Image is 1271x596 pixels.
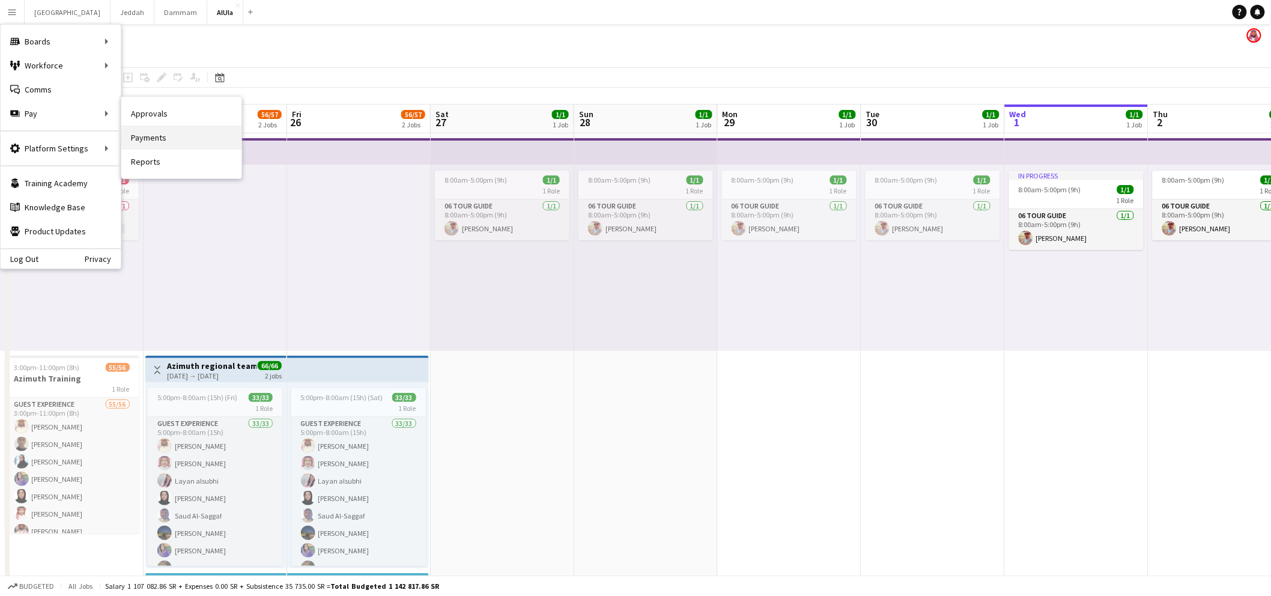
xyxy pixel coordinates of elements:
[1,195,121,219] a: Knowledge Base
[577,115,593,129] span: 28
[543,175,560,184] span: 1/1
[839,110,856,119] span: 1/1
[112,385,130,394] span: 1 Role
[157,393,237,402] span: 5:00pm-8:00am (15h) (Fri)
[258,361,282,370] span: 66/66
[1,254,38,264] a: Log Out
[1,102,121,126] div: Pay
[722,199,857,240] app-card-role: 06 Tour Guide1/18:00am-5:00pm (9h)[PERSON_NAME]
[25,1,111,24] button: [GEOGRAPHIC_DATA]
[864,115,880,129] span: 30
[14,363,80,372] span: 3:00pm-11:00pm (8h)
[85,254,121,264] a: Privacy
[435,171,569,240] app-job-card: 8:00am-5:00pm (9h)1/11 Role06 Tour Guide1/18:00am-5:00pm (9h)[PERSON_NAME]
[5,373,139,384] h3: Azimuth Training
[5,356,139,534] app-job-card: 3:00pm-11:00pm (8h)55/56Azimuth Training1 RoleGuest Experience55/563:00pm-11:00pm (8h)[PERSON_NAM...
[392,393,416,402] span: 33/33
[866,199,1000,240] app-card-role: 06 Tour Guide1/18:00am-5:00pm (9h)[PERSON_NAME]
[121,150,241,174] a: Reports
[167,371,256,380] div: [DATE] → [DATE]
[578,171,713,240] app-job-card: 8:00am-5:00pm (9h)1/11 Role06 Tour Guide1/18:00am-5:00pm (9h)[PERSON_NAME]
[1126,110,1143,119] span: 1/1
[330,582,439,591] span: Total Budgeted 1 142 817.86 SR
[435,199,569,240] app-card-role: 06 Tour Guide1/18:00am-5:00pm (9h)[PERSON_NAME]
[121,102,241,126] a: Approvals
[1,136,121,160] div: Platform Settings
[1153,109,1168,120] span: Thu
[66,582,95,591] span: All jobs
[875,175,938,184] span: 8:00am-5:00pm (9h)
[983,110,1000,119] span: 1/1
[1009,171,1144,180] div: In progress
[121,126,241,150] a: Payments
[105,582,439,591] div: Salary 1 107 082.86 SR + Expenses 0.00 SR + Subsistence 35 735.00 SR =
[1117,185,1134,194] span: 1/1
[265,370,282,380] div: 2 jobs
[1162,175,1225,184] span: 8:00am-5:00pm (9h)
[154,1,207,24] button: Dammam
[722,171,857,240] app-job-card: 8:00am-5:00pm (9h)1/11 Role06 Tour Guide1/18:00am-5:00pm (9h)[PERSON_NAME]
[255,404,273,413] span: 1 Role
[434,115,449,129] span: 27
[249,393,273,402] span: 33/33
[1008,115,1027,129] span: 1
[830,175,847,184] span: 1/1
[292,109,302,120] span: Fri
[866,171,1000,240] app-job-card: 8:00am-5:00pm (9h)1/11 Role06 Tour Guide1/18:00am-5:00pm (9h)[PERSON_NAME]
[444,175,507,184] span: 8:00am-5:00pm (9h)
[106,363,130,372] span: 55/56
[290,115,302,129] span: 26
[291,388,426,566] app-job-card: 5:00pm-8:00am (15h) (Sat)33/331 RoleGuest Experience33/335:00pm-8:00am (15h)[PERSON_NAME][PERSON_...
[552,110,569,119] span: 1/1
[435,109,449,120] span: Sat
[19,582,54,591] span: Budgeted
[723,109,738,120] span: Mon
[696,120,712,129] div: 1 Job
[1019,185,1081,194] span: 8:00am-5:00pm (9h)
[686,186,703,195] span: 1 Role
[1,29,121,53] div: Boards
[830,186,847,195] span: 1 Role
[1,219,121,243] a: Product Updates
[1,171,121,195] a: Training Academy
[542,186,560,195] span: 1 Role
[553,120,568,129] div: 1 Job
[167,360,256,371] h3: Azimuth regional team
[148,388,282,566] app-job-card: 5:00pm-8:00am (15h) (Fri)33/331 RoleGuest Experience33/335:00pm-8:00am (15h)[PERSON_NAME][PERSON_...
[721,115,738,129] span: 29
[1,53,121,78] div: Workforce
[207,1,243,24] button: AlUla
[588,175,651,184] span: 8:00am-5:00pm (9h)
[402,120,425,129] div: 2 Jobs
[840,120,855,129] div: 1 Job
[578,199,713,240] app-card-role: 06 Tour Guide1/18:00am-5:00pm (9h)[PERSON_NAME]
[732,175,794,184] span: 8:00am-5:00pm (9h)
[1127,120,1142,129] div: 1 Job
[1151,115,1168,129] span: 2
[1009,171,1144,250] app-job-card: In progress8:00am-5:00pm (9h)1/11 Role06 Tour Guide1/18:00am-5:00pm (9h)[PERSON_NAME]
[111,1,154,24] button: Jeddah
[973,186,990,195] span: 1 Role
[258,120,281,129] div: 2 Jobs
[696,110,712,119] span: 1/1
[258,110,282,119] span: 56/57
[1117,196,1134,205] span: 1 Role
[6,580,56,593] button: Budgeted
[1010,109,1027,120] span: Wed
[866,109,880,120] span: Tue
[301,393,383,402] span: 5:00pm-8:00am (15h) (Sat)
[1,78,121,102] a: Comms
[974,175,990,184] span: 1/1
[1247,28,1261,43] app-user-avatar: Mohammed Almohaser
[983,120,999,129] div: 1 Job
[1009,209,1144,250] app-card-role: 06 Tour Guide1/18:00am-5:00pm (9h)[PERSON_NAME]
[687,175,703,184] span: 1/1
[579,109,593,120] span: Sun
